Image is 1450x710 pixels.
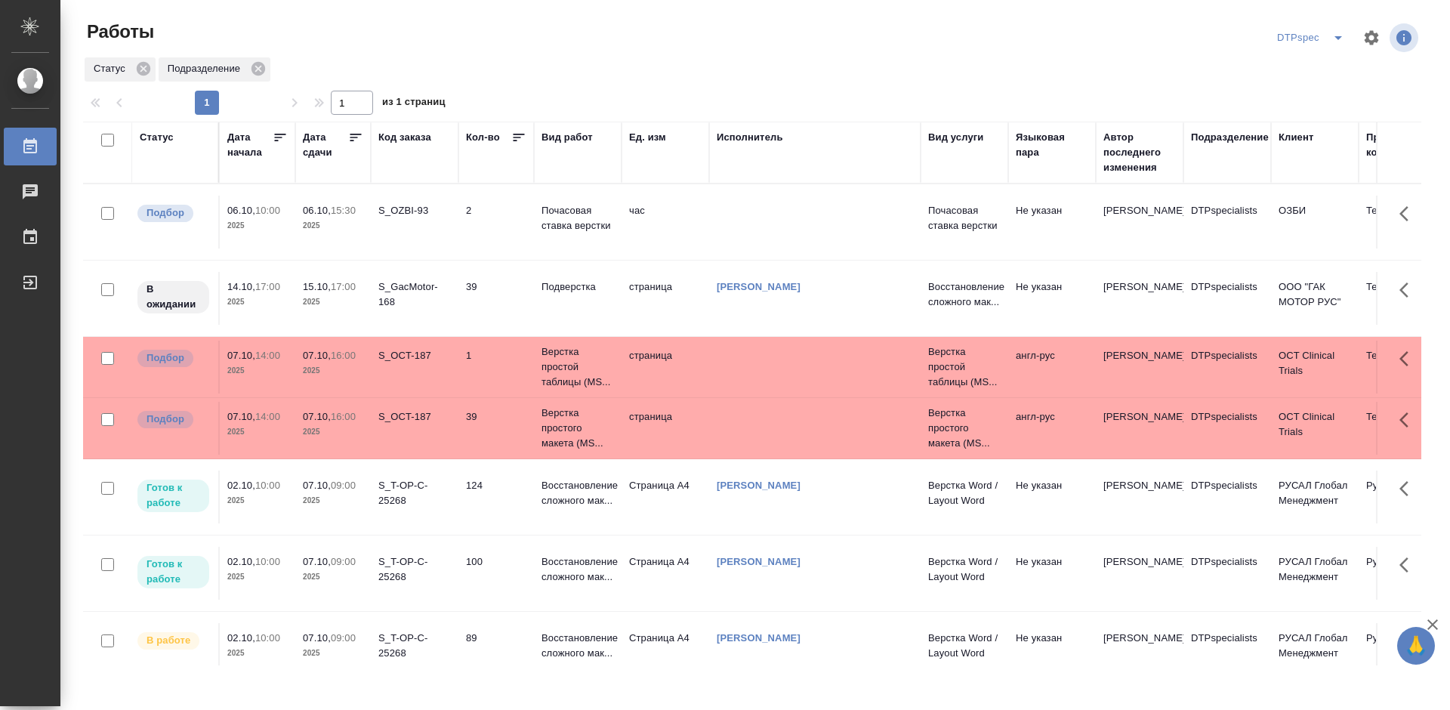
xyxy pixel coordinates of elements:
td: Не указан [1008,547,1096,600]
p: 06.10, [227,205,255,216]
p: 15.10, [303,281,331,292]
p: 17:00 [331,281,356,292]
td: DTPspecialists [1183,623,1271,676]
p: Восстановление сложного мак... [541,631,614,661]
div: Исполнитель [717,130,783,145]
p: OCT Clinical Trials [1279,409,1351,440]
p: Верстка простой таблицы (MS... [928,344,1001,390]
div: S_OZBI-93 [378,203,451,218]
td: Технический [1359,196,1446,248]
p: 14:00 [255,350,280,361]
div: Подразделение [1191,130,1269,145]
div: Языковая пара [1016,130,1088,160]
p: 14.10, [227,281,255,292]
div: split button [1273,26,1353,50]
div: Можно подбирать исполнителей [136,348,211,369]
td: [PERSON_NAME] [1096,341,1183,394]
div: S_T-OP-C-25268 [378,631,451,661]
p: 2025 [303,493,363,508]
div: Исполнитель может приступить к работе [136,554,211,590]
div: Исполнитель выполняет работу [136,631,211,651]
a: [PERSON_NAME] [717,632,801,644]
p: 10:00 [255,632,280,644]
button: Здесь прячутся важные кнопки [1390,341,1427,377]
td: Страница А4 [622,471,709,523]
td: [PERSON_NAME] [1096,402,1183,455]
div: S_OCT-187 [378,409,451,424]
td: Технический [1359,272,1446,325]
p: РУСАЛ Глобал Менеджмент [1279,478,1351,508]
p: Подбор [147,205,184,221]
td: страница [622,272,709,325]
p: 02.10, [227,480,255,491]
p: 10:00 [255,480,280,491]
td: DTPspecialists [1183,196,1271,248]
td: Русал [1359,547,1446,600]
div: Код заказа [378,130,431,145]
p: Почасовая ставка верстки [928,203,1001,233]
td: 1 [458,341,534,394]
p: 09:00 [331,632,356,644]
button: Здесь прячутся важные кнопки [1390,196,1427,232]
td: 124 [458,471,534,523]
p: 07.10, [303,411,331,422]
p: 06.10, [303,205,331,216]
td: 39 [458,272,534,325]
button: Здесь прячутся важные кнопки [1390,547,1427,583]
p: 2025 [303,424,363,440]
td: Технический [1359,402,1446,455]
td: 39 [458,402,534,455]
p: 07.10, [227,350,255,361]
p: РУСАЛ Глобал Менеджмент [1279,631,1351,661]
p: 02.10, [227,556,255,567]
p: Подбор [147,412,184,427]
p: 07.10, [303,632,331,644]
p: 2025 [227,218,288,233]
td: час [622,196,709,248]
p: Верстка простого макета (MS... [541,406,614,451]
div: Вид работ [541,130,593,145]
p: 2025 [227,493,288,508]
p: 2025 [227,363,288,378]
td: страница [622,341,709,394]
div: S_OCT-187 [378,348,451,363]
p: В работе [147,633,190,648]
p: ООО "ГАК МОТОР РУС" [1279,279,1351,310]
span: Работы [83,20,154,44]
td: Страница А4 [622,623,709,676]
p: 07.10, [303,480,331,491]
p: OCT Clinical Trials [1279,348,1351,378]
td: Технический [1359,341,1446,394]
td: 89 [458,623,534,676]
p: Восстановление сложного мак... [541,478,614,508]
div: Статус [85,57,156,82]
p: 2025 [303,646,363,661]
p: 16:00 [331,411,356,422]
p: В ожидании [147,282,200,312]
td: [PERSON_NAME] [1096,196,1183,248]
div: Вид услуги [928,130,984,145]
td: DTPspecialists [1183,341,1271,394]
span: 🙏 [1403,630,1429,662]
button: Здесь прячутся важные кнопки [1390,471,1427,507]
span: Настроить таблицу [1353,20,1390,56]
span: из 1 страниц [382,93,446,115]
p: Верстка простого макета (MS... [928,406,1001,451]
td: страница [622,402,709,455]
p: Восстановление сложного мак... [541,554,614,585]
div: S_T-OP-C-25268 [378,478,451,508]
p: Восстановление сложного мак... [928,279,1001,310]
td: [PERSON_NAME] [1096,471,1183,523]
div: Можно подбирать исполнителей [136,409,211,430]
a: [PERSON_NAME] [717,281,801,292]
p: Верстка Word / Layout Word [928,631,1001,661]
td: Не указан [1008,623,1096,676]
td: Страница А4 [622,547,709,600]
a: [PERSON_NAME] [717,480,801,491]
td: DTPspecialists [1183,547,1271,600]
a: [PERSON_NAME] [717,556,801,567]
button: 🙏 [1397,627,1435,665]
div: Дата начала [227,130,273,160]
td: 2 [458,196,534,248]
p: РУСАЛ Глобал Менеджмент [1279,554,1351,585]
